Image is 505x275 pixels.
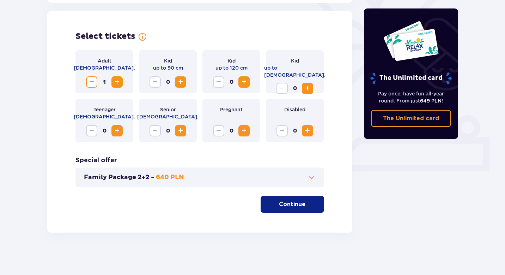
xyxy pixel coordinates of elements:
span: 649 PLN [420,98,442,104]
p: [DEMOGRAPHIC_DATA]. [74,64,135,71]
button: Decrease [213,125,224,136]
span: 0 [162,76,174,88]
button: Increase [111,76,123,88]
p: Kid [227,57,236,64]
p: 640 PLN [156,173,184,182]
button: Increase [175,125,186,136]
button: Decrease [150,76,161,88]
p: up to [DEMOGRAPHIC_DATA]. [264,64,325,78]
p: Disabled [284,106,305,113]
img: Two entry cards to Suntago with the word 'UNLIMITED RELAX', featuring a white background with tro... [383,21,439,62]
span: 0 [289,83,300,94]
button: Increase [238,125,250,136]
button: Decrease [276,125,288,136]
button: Increase [302,125,313,136]
h2: Select tickets [75,31,135,42]
p: [DEMOGRAPHIC_DATA]. [74,113,135,120]
p: Family Package 2+2 - [84,173,154,182]
span: 0 [226,76,237,88]
span: 0 [162,125,174,136]
button: Increase [175,76,186,88]
button: Increase [238,76,250,88]
p: The Unlimited card [383,115,439,122]
span: 0 [99,125,110,136]
p: Pay once, have fun all-year round. From just ! [371,90,451,104]
button: Increase [302,83,313,94]
p: Continue [279,200,305,208]
p: Pregnant [220,106,243,113]
p: Adult [98,57,111,64]
button: Decrease [150,125,161,136]
a: The Unlimited card [371,110,451,127]
button: Decrease [276,83,288,94]
p: Senior [160,106,176,113]
p: [DEMOGRAPHIC_DATA]. [137,113,199,120]
span: 0 [226,125,237,136]
button: Decrease [86,125,97,136]
button: Increase [111,125,123,136]
button: Decrease [86,76,97,88]
button: Family Package 2+2 -640 PLN [84,173,316,182]
button: Continue [261,196,324,213]
span: 0 [289,125,300,136]
p: up to 120 cm [215,64,248,71]
button: Decrease [213,76,224,88]
p: Kid [291,57,299,64]
h3: Special offer [75,156,117,165]
p: up to 90 cm [153,64,183,71]
span: 1 [99,76,110,88]
p: The Unlimited card [370,72,452,84]
p: Kid [164,57,172,64]
p: Teenager [93,106,116,113]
